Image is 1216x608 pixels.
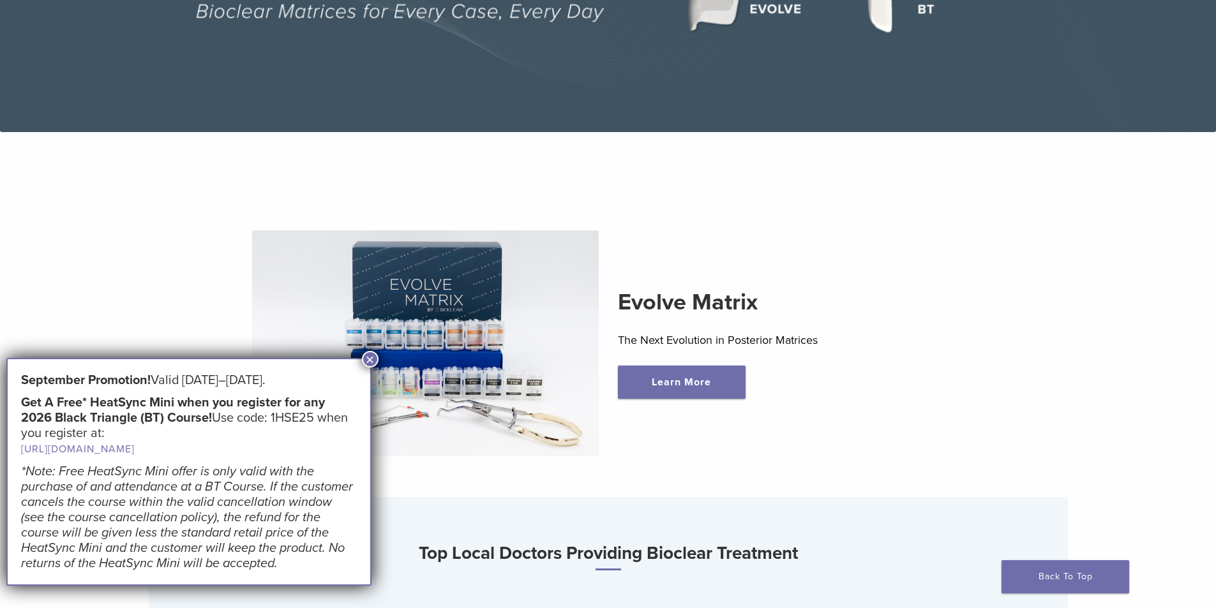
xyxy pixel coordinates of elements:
[1002,560,1129,593] a: Back To Top
[21,464,353,571] em: *Note: Free HeatSync Mini offer is only valid with the purchase of and attendance at a BT Course....
[149,538,1068,570] h3: Top Local Doctors Providing Bioclear Treatment
[618,330,965,350] p: The Next Evolution in Posterior Matrices
[21,373,357,388] h5: Valid [DATE]–[DATE].
[362,351,379,367] button: Close
[21,443,135,456] a: [URL][DOMAIN_NAME]
[618,287,965,318] h2: Evolve Matrix
[252,230,599,456] img: Evolve Matrix
[21,373,151,388] strong: September Promotion!
[21,395,357,457] h5: Use code: 1HSE25 when you register at:
[618,366,746,399] a: Learn More
[21,395,325,426] strong: Get A Free* HeatSync Mini when you register for any 2026 Black Triangle (BT) Course!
